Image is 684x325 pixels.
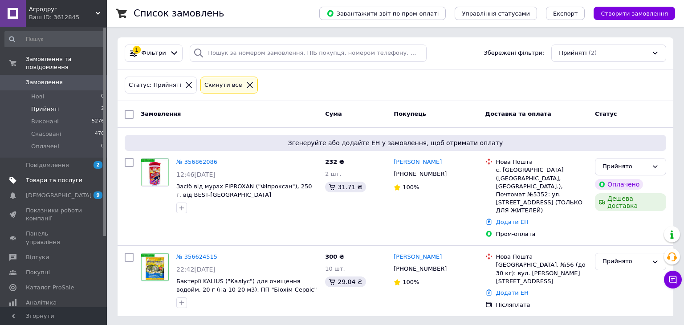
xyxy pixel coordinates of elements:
[26,161,69,169] span: Повідомлення
[546,7,585,20] button: Експорт
[141,253,169,281] img: Фото товару
[455,7,537,20] button: Управління статусами
[589,49,597,56] span: (2)
[29,5,96,13] span: Агродруг
[319,7,446,20] button: Завантажити звіт по пром-оплаті
[176,278,317,293] a: Бактерії KALIUS ("Каліус") для очищення водойм, 20 г (на 10-20 м3), ПП "Біохім-Сервіс"
[496,158,588,166] div: Нова Пошта
[496,166,588,215] div: с. [GEOGRAPHIC_DATA] ([GEOGRAPHIC_DATA], [GEOGRAPHIC_DATA].), Почтомат №5352: ул. [STREET_ADDRESS...
[26,78,63,86] span: Замовлення
[585,10,675,16] a: Створити замовлення
[176,266,216,273] span: 22:42[DATE]
[26,284,74,292] span: Каталог ProSale
[26,268,50,276] span: Покупці
[594,7,675,20] button: Створити замовлення
[559,49,586,57] span: Прийняті
[26,253,49,261] span: Відгуки
[496,230,588,238] div: Пром-оплата
[190,45,427,62] input: Пошук за номером замовлення, ПІБ покупця, номером телефону, Email, номером накладної
[133,46,141,54] div: 1
[26,191,92,199] span: [DEMOGRAPHIC_DATA]
[462,10,530,17] span: Управління статусами
[94,161,102,169] span: 2
[26,176,82,184] span: Товари та послуги
[31,142,59,150] span: Оплачені
[31,130,61,138] span: Скасовані
[176,171,216,178] span: 12:46[DATE]
[176,158,217,165] a: № 356862086
[595,179,643,190] div: Оплачено
[26,207,82,223] span: Показники роботи компанії
[325,276,366,287] div: 29.04 ₴
[553,10,578,17] span: Експорт
[141,110,181,117] span: Замовлення
[134,8,224,19] h1: Список замовлень
[595,110,617,117] span: Статус
[142,49,166,57] span: Фільтри
[394,110,426,117] span: Покупець
[92,118,104,126] span: 5276
[29,13,107,21] div: Ваш ID: 3612845
[403,184,419,191] span: 100%
[203,81,244,90] div: Cкинути все
[101,105,104,113] span: 2
[94,191,102,199] span: 9
[603,162,648,171] div: Прийнято
[176,183,312,206] a: Засіб від мурах FIPROXAN ("Фіпроксан"), 250 г, від BEST-[GEOGRAPHIC_DATA] ([GEOGRAPHIC_DATA])
[496,301,588,309] div: Післяплата
[394,158,442,167] a: [PERSON_NAME]
[325,253,344,260] span: 300 ₴
[496,253,588,261] div: Нова Пошта
[325,171,341,177] span: 2 шт.
[128,138,663,147] span: Згенеруйте або додайте ЕН у замовлення, щоб отримати оплату
[595,193,666,211] div: Дешева доставка
[26,55,107,71] span: Замовлення та повідомлення
[325,182,366,192] div: 31.71 ₴
[325,265,345,272] span: 10 шт.
[484,49,544,57] span: Збережені фільтри:
[485,110,551,117] span: Доставка та оплата
[496,261,588,285] div: [GEOGRAPHIC_DATA], №56 (до 30 кг): вул. [PERSON_NAME][STREET_ADDRESS]
[394,253,442,261] a: [PERSON_NAME]
[31,105,59,113] span: Прийняті
[325,158,344,165] span: 232 ₴
[101,93,104,101] span: 0
[26,230,82,246] span: Панель управління
[141,158,169,187] a: Фото товару
[603,257,648,266] div: Прийнято
[496,289,529,296] a: Додати ЕН
[101,142,104,150] span: 0
[26,299,57,307] span: Аналітика
[392,263,448,275] div: [PHONE_NUMBER]
[325,110,342,117] span: Cума
[31,93,44,101] span: Нові
[403,279,419,285] span: 100%
[326,9,439,17] span: Завантажити звіт по пром-оплаті
[392,168,448,180] div: [PHONE_NUMBER]
[664,271,682,288] button: Чат з покупцем
[601,10,668,17] span: Створити замовлення
[141,158,169,186] img: Фото товару
[95,130,104,138] span: 476
[31,118,59,126] span: Виконані
[176,253,217,260] a: № 356624515
[127,81,183,90] div: Статус: Прийняті
[4,31,105,47] input: Пошук
[496,219,529,225] a: Додати ЕН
